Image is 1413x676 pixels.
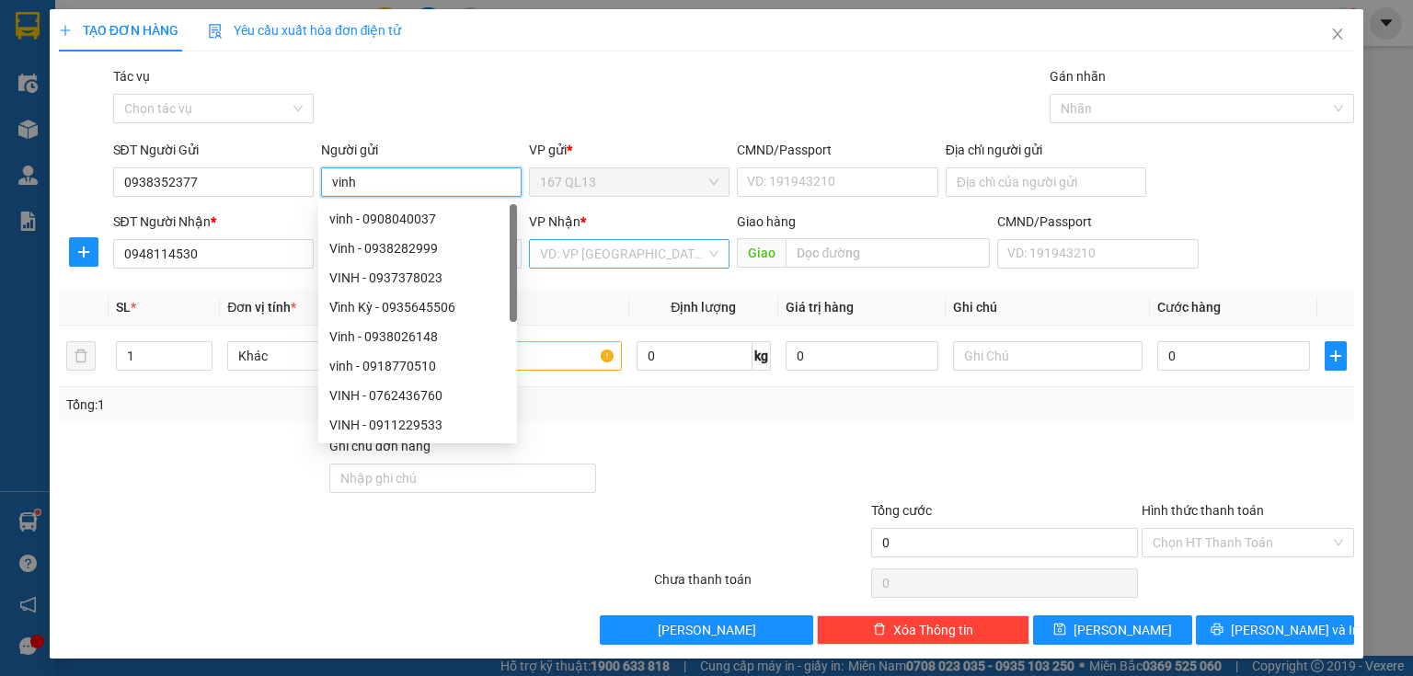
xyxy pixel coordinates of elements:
[321,140,522,160] div: Người gửi
[671,300,736,315] span: Định lượng
[529,214,580,229] span: VP Nhận
[1325,341,1347,371] button: plus
[329,464,596,493] input: Ghi chú đơn hàng
[600,615,812,645] button: [PERSON_NAME]
[1231,620,1360,640] span: [PERSON_NAME] và In
[953,341,1143,371] input: Ghi Chú
[318,322,517,351] div: Vinh - 0938026148
[946,140,1146,160] div: Địa chỉ người gửi
[70,245,98,259] span: plus
[1033,615,1192,645] button: save[PERSON_NAME]
[786,300,854,315] span: Giá trị hàng
[658,620,756,640] span: [PERSON_NAME]
[786,238,990,268] input: Dọc đường
[113,140,314,160] div: SĐT Người Gửi
[113,212,314,232] div: SĐT Người Nhận
[946,167,1146,197] input: Địa chỉ của người gửi
[318,204,517,234] div: vinh - 0908040037
[1330,27,1345,41] span: close
[69,237,98,267] button: plus
[1211,623,1223,637] span: printer
[1312,9,1363,61] button: Close
[329,356,506,376] div: vinh - 0918770510
[318,263,517,292] div: VINH - 0937378023
[1053,623,1066,637] span: save
[893,620,973,640] span: Xóa Thông tin
[737,214,796,229] span: Giao hàng
[329,297,506,317] div: Vĩnh Kỳ - 0935645506
[329,385,506,406] div: VINH - 0762436760
[1050,69,1106,84] label: Gán nhãn
[871,503,932,518] span: Tổng cước
[238,342,406,370] span: Khác
[752,341,771,371] span: kg
[329,209,506,229] div: vinh - 0908040037
[432,341,622,371] input: VD: Bàn, Ghế
[1074,620,1172,640] span: [PERSON_NAME]
[208,24,223,39] img: icon
[329,238,506,258] div: Vinh - 0938282999
[1157,300,1221,315] span: Cước hàng
[786,341,938,371] input: 0
[540,168,718,196] span: 167 QL13
[66,341,96,371] button: delete
[113,69,150,84] label: Tác vụ
[1196,615,1355,645] button: printer[PERSON_NAME] và In
[59,24,72,37] span: plus
[329,415,506,435] div: VINH - 0911229533
[66,395,546,415] div: Tổng: 1
[116,300,131,315] span: SL
[59,23,178,38] span: TẠO ĐƠN HÀNG
[318,410,517,440] div: VINH - 0911229533
[227,300,296,315] span: Đơn vị tính
[946,290,1150,326] th: Ghi chú
[652,569,868,602] div: Chưa thanh toán
[997,212,1198,232] div: CMND/Passport
[318,234,517,263] div: Vinh - 0938282999
[318,292,517,322] div: Vĩnh Kỳ - 0935645506
[329,327,506,347] div: Vinh - 0938026148
[737,140,937,160] div: CMND/Passport
[873,623,886,637] span: delete
[1326,349,1346,363] span: plus
[318,351,517,381] div: vinh - 0918770510
[329,439,431,453] label: Ghi chú đơn hàng
[817,615,1029,645] button: deleteXóa Thông tin
[1142,503,1264,518] label: Hình thức thanh toán
[318,381,517,410] div: VINH - 0762436760
[208,23,402,38] span: Yêu cầu xuất hóa đơn điện tử
[737,238,786,268] span: Giao
[529,140,729,160] div: VP gửi
[329,268,506,288] div: VINH - 0937378023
